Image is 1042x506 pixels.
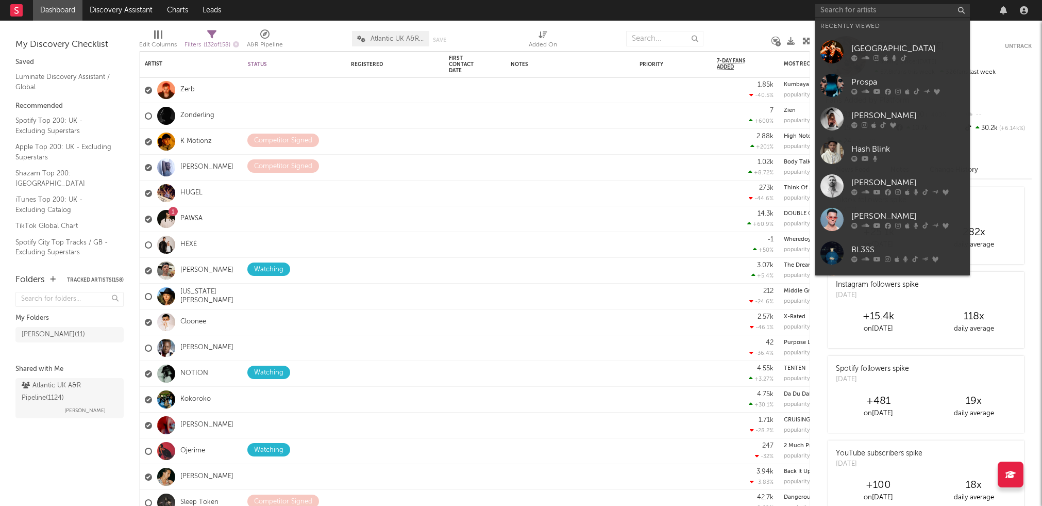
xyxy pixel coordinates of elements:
[758,159,774,166] div: 1.02k
[145,61,222,67] div: Artist
[750,143,774,150] div: +201 %
[254,444,283,456] div: Watching
[784,108,877,113] div: Zien
[815,35,970,69] a: [GEOGRAPHIC_DATA]
[757,391,774,398] div: 4.75k
[758,210,774,217] div: 14.3k
[15,363,124,376] div: Shared with Me
[784,479,818,485] div: popularity: 45
[784,92,818,98] div: popularity: 48
[640,61,681,68] div: Priority
[784,288,877,294] div: Middle Ground
[784,159,811,165] a: Body Talk
[784,211,877,217] div: DOUBLE C - From F1® The Movie
[784,340,836,346] a: Purpose Love - Edit
[784,263,877,268] a: The Dream (Extended Mix) - Mixed
[831,407,926,420] div: on [DATE]
[784,417,877,423] div: CRUISING TO SELF SOOTHE
[784,211,873,217] a: DOUBLE C - From F1® The Movie
[784,61,861,67] div: Most Recent Track
[926,311,1021,323] div: 118 x
[180,240,197,249] a: HËXĖ
[15,220,113,232] a: TikTok Global Chart
[180,111,214,120] a: Zonderling
[15,378,124,418] a: Atlantic UK A&R Pipeline(1124)[PERSON_NAME]
[784,82,877,88] div: Kumbaya - Citadelle Remix
[766,339,774,346] div: 42
[851,42,965,55] div: [GEOGRAPHIC_DATA]
[851,243,965,256] div: BL3SS
[139,39,177,51] div: Edit Columns
[529,26,557,56] div: Added On
[180,395,211,404] a: Kokoroko
[784,428,818,433] div: popularity: 59
[851,143,965,155] div: Hash Blink
[180,369,208,378] a: NOTION
[15,168,113,189] a: Shazam Top 200: [GEOGRAPHIC_DATA]
[751,272,774,279] div: +5.4 %
[254,135,312,147] div: Competitor Signed
[784,82,856,88] a: Kumbaya - Citadelle Remix
[15,237,113,258] a: Spotify City Top Tracks / GB - Excluding Superstars
[784,185,886,191] a: Think Of Me - [PERSON_NAME] Remix
[784,134,811,139] a: High Note
[767,236,774,243] div: -1
[748,169,774,176] div: +8.72 %
[759,417,774,423] div: 1.71k
[784,443,848,449] a: 2 Much Pride (Interlude)
[784,391,877,397] div: Da Du Dah
[926,395,1021,407] div: 19 x
[784,391,813,397] a: Da Du Dah
[750,324,774,331] div: -46.1 %
[15,71,113,92] a: Luminate Discovery Assistant / Global
[757,133,774,140] div: 2.88k
[749,92,774,99] div: -40.5 %
[998,126,1025,132] span: +6.14k %
[759,185,774,191] div: 273k
[15,194,113,215] a: iTunes Top 200: UK - Excluding Catalog
[511,61,614,68] div: Notes
[180,421,233,430] a: [PERSON_NAME]
[15,292,124,307] input: Search for folders...
[784,237,826,242] a: Wheredoyougo
[836,364,909,374] div: Spotify followers spike
[784,247,815,253] div: popularity: 4
[831,311,926,323] div: +15.4k
[836,290,919,301] div: [DATE]
[1005,41,1032,52] button: Untrack
[815,4,970,17] input: Search for artists
[831,492,926,504] div: on [DATE]
[763,288,774,295] div: 212
[770,107,774,114] div: 7
[926,226,1021,239] div: 282 x
[815,236,970,270] a: BL3SS
[784,366,877,371] div: TENTEN
[815,136,970,169] a: Hash Blink
[851,76,965,88] div: Prospa
[749,195,774,202] div: -44.6 %
[15,327,124,342] a: [PERSON_NAME](11)
[926,407,1021,420] div: daily average
[254,367,283,379] div: Watching
[820,20,965,32] div: Recently Viewed
[755,453,774,460] div: -32 %
[831,479,926,492] div: +100
[22,380,115,404] div: Atlantic UK A&R Pipeline ( 1124 )
[784,273,818,279] div: popularity: 45
[963,108,1032,122] div: --
[815,203,970,236] a: [PERSON_NAME]
[248,61,315,68] div: Status
[926,323,1021,335] div: daily average
[784,108,796,113] a: Zien
[180,215,203,223] a: PAWSA
[926,239,1021,251] div: daily average
[184,39,239,52] div: Filters
[433,37,446,43] button: Save
[749,376,774,382] div: +3.27 %
[749,298,774,305] div: -24.6 %
[750,427,774,434] div: -28.2 %
[784,495,813,500] a: Dangerous
[784,376,818,382] div: popularity: 60
[749,401,774,408] div: +30.1 %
